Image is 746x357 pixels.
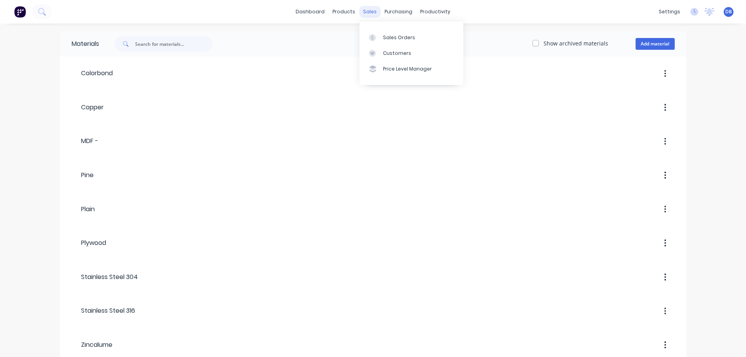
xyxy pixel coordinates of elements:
[544,39,608,47] label: Show archived materials
[416,6,454,18] div: productivity
[72,170,94,180] div: Pine
[383,65,432,72] div: Price Level Manager
[135,36,213,52] input: Search for materials...
[383,34,415,41] div: Sales Orders
[72,69,113,78] div: Colorbond
[383,50,411,57] div: Customers
[72,340,112,350] div: Zincalume
[72,136,98,146] div: MDF -
[359,6,381,18] div: sales
[359,61,463,77] a: Price Level Manager
[60,31,99,56] div: Materials
[72,238,106,248] div: Plywood
[72,103,104,112] div: Copper
[329,6,359,18] div: products
[72,205,95,214] div: Plain
[359,45,463,61] a: Customers
[381,6,416,18] div: purchasing
[72,306,135,315] div: Stainless Steel 316
[725,8,732,15] span: DB
[14,6,26,18] img: Factory
[655,6,684,18] div: settings
[359,29,463,45] a: Sales Orders
[636,38,675,50] button: Add material
[72,272,138,282] div: Stainless Steel 304
[292,6,329,18] a: dashboard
